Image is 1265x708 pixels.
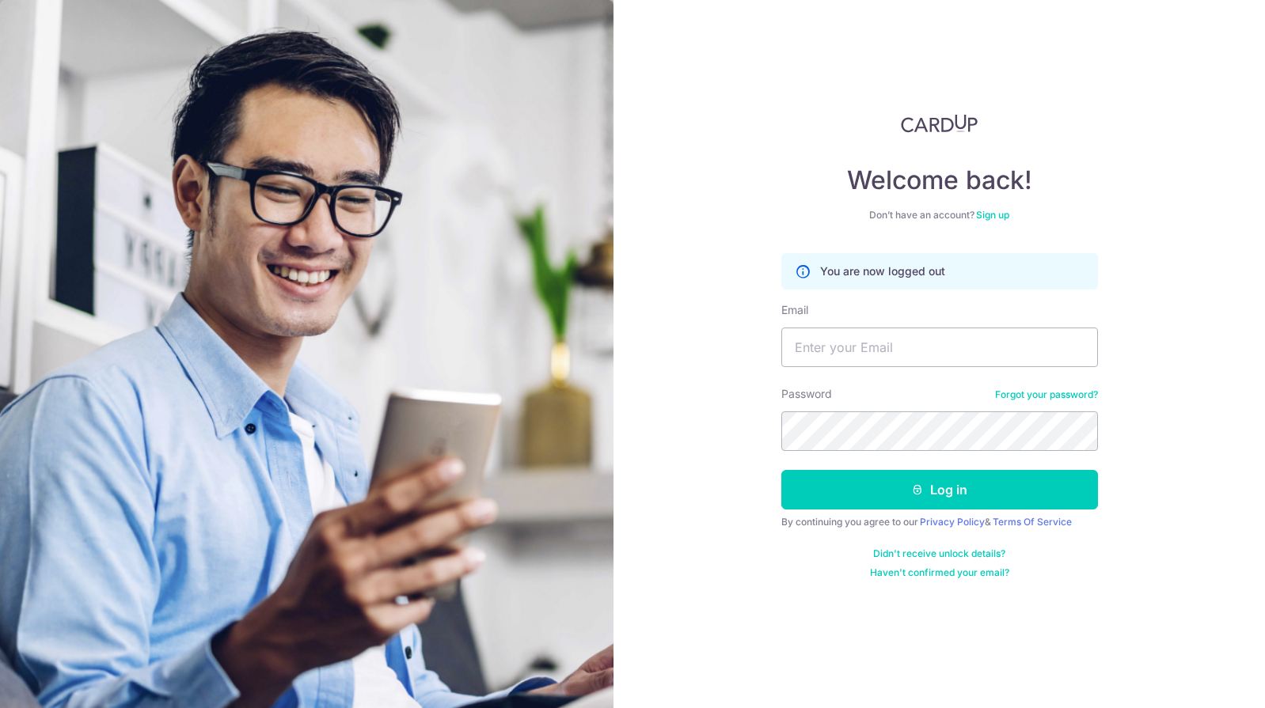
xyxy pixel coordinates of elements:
img: CardUp Logo [901,114,978,133]
label: Password [781,386,832,402]
h4: Welcome back! [781,165,1098,196]
a: Didn't receive unlock details? [873,547,1005,560]
a: Terms Of Service [993,516,1072,528]
a: Forgot your password? [995,388,1098,401]
a: Sign up [976,209,1009,221]
p: You are now logged out [820,263,945,279]
input: Enter your Email [781,327,1098,367]
a: Privacy Policy [920,516,985,528]
div: Don’t have an account? [781,209,1098,221]
button: Log in [781,470,1098,509]
a: Haven't confirmed your email? [870,566,1009,579]
div: By continuing you agree to our & [781,516,1098,528]
label: Email [781,302,808,318]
